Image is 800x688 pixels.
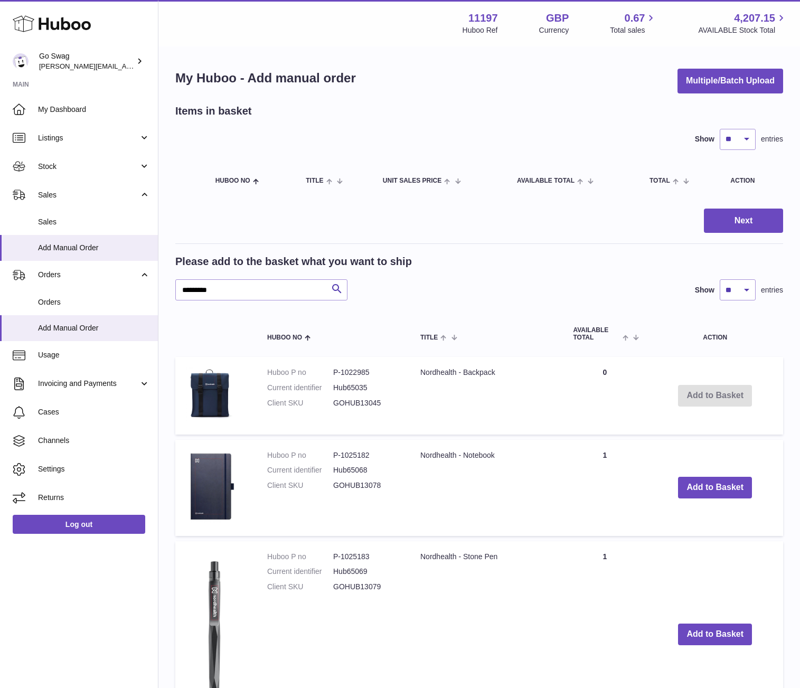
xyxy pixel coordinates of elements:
dd: Hub65069 [333,567,399,577]
dt: Current identifier [267,567,333,577]
td: 1 [562,440,647,536]
div: Action [730,177,773,184]
span: Title [420,334,438,341]
span: Usage [38,350,150,360]
span: AVAILABLE Total [573,327,620,341]
h1: My Huboo - Add manual order [175,70,356,87]
td: Nordhealth - Notebook [410,440,562,536]
dd: P-1025183 [333,552,399,562]
span: My Dashboard [38,105,150,115]
label: Show [695,285,714,295]
a: 4,207.15 AVAILABLE Stock Total [698,11,787,35]
div: Go Swag [39,51,134,71]
span: 4,207.15 [734,11,775,25]
dd: Hub65068 [333,465,399,475]
span: Listings [38,133,139,143]
h2: Items in basket [175,104,252,118]
strong: 11197 [468,11,498,25]
span: Add Manual Order [38,323,150,333]
span: Cases [38,407,150,417]
span: 0.67 [625,11,645,25]
span: Total sales [610,25,657,35]
button: Multiple/Batch Upload [677,69,783,93]
span: entries [761,134,783,144]
dt: Current identifier [267,383,333,393]
dt: Huboo P no [267,552,333,562]
button: Add to Basket [678,624,752,645]
img: Nordhealth - Notebook [186,450,239,523]
span: Channels [38,436,150,446]
a: 0.67 Total sales [610,11,657,35]
h2: Please add to the basket what you want to ship [175,255,412,269]
span: Invoicing and Payments [38,379,139,389]
dt: Client SKU [267,398,333,408]
span: Huboo no [215,177,250,184]
span: Orders [38,297,150,307]
dd: Hub65035 [333,383,399,393]
dt: Client SKU [267,582,333,592]
dd: P-1022985 [333,367,399,378]
td: Nordhealth - Backpack [410,357,562,435]
label: Show [695,134,714,144]
span: AVAILABLE Stock Total [698,25,787,35]
span: Sales [38,217,150,227]
span: Total [650,177,670,184]
div: Currency [539,25,569,35]
dt: Client SKU [267,480,333,491]
a: Log out [13,515,145,534]
span: Orders [38,270,139,280]
dt: Huboo P no [267,367,333,378]
span: entries [761,285,783,295]
span: Huboo no [267,334,302,341]
span: Stock [38,162,139,172]
span: AVAILABLE Total [517,177,575,184]
span: Sales [38,190,139,200]
span: Unit Sales Price [383,177,441,184]
dd: P-1025182 [333,450,399,460]
div: Huboo Ref [463,25,498,35]
span: Settings [38,464,150,474]
td: 0 [562,357,647,435]
button: Next [704,209,783,233]
dd: GOHUB13078 [333,480,399,491]
span: Returns [38,493,150,503]
th: Action [647,316,783,351]
strong: GBP [546,11,569,25]
button: Add to Basket [678,477,752,498]
img: leigh@goswag.com [13,53,29,69]
dd: GOHUB13079 [333,582,399,592]
img: Nordhealth - Backpack [186,367,239,421]
span: Add Manual Order [38,243,150,253]
dt: Current identifier [267,465,333,475]
dt: Huboo P no [267,450,333,460]
span: Title [306,177,323,184]
span: [PERSON_NAME][EMAIL_ADDRESS][DOMAIN_NAME] [39,62,212,70]
dd: GOHUB13045 [333,398,399,408]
